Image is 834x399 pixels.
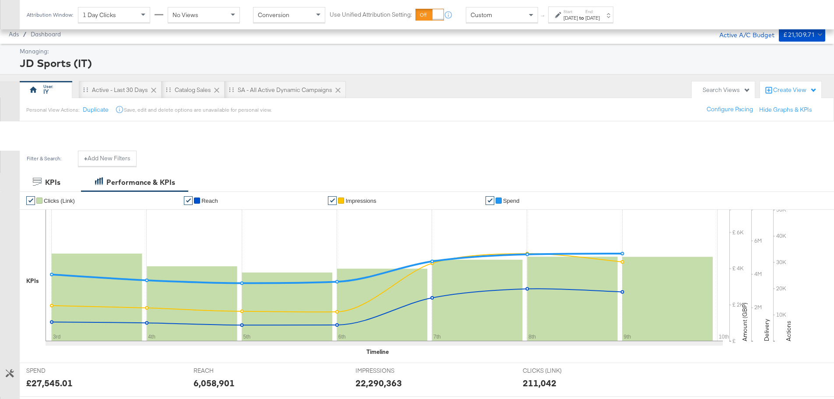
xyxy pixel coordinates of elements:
div: Filter & Search: [26,155,62,162]
div: 22,290,363 [355,377,402,389]
text: Amount (GBP) [741,303,749,341]
a: ✔ [184,196,193,205]
strong: to [578,14,585,21]
div: £21,109.71 [783,29,814,40]
div: IY [43,88,49,96]
a: ✔ [486,196,494,205]
span: Clicks (Link) [44,198,75,204]
button: £21,109.71 [779,28,825,42]
div: Attribution Window: [26,12,74,18]
div: Create View [773,86,817,95]
div: Active - Last 30 Days [92,86,148,94]
div: SA - All Active Dynamic Campaigns [238,86,332,94]
button: +Add New Filters [78,151,137,166]
text: Actions [785,321,792,341]
span: REACH [194,367,259,375]
a: Dashboard [31,31,61,38]
span: Custom [471,11,492,19]
label: Use Unified Attribution Setting: [330,11,412,19]
div: [DATE] [563,14,578,21]
div: KPIs [45,177,60,187]
span: Ads [9,31,19,38]
button: Configure Pacing [700,102,759,117]
div: Search Views [703,86,750,94]
span: / [19,31,31,38]
div: Save, edit and delete options are unavailable for personal view. [124,106,271,113]
div: Timeline [366,348,389,356]
span: No Views [172,11,198,19]
span: CLICKS (LINK) [523,367,588,375]
div: Active A/C Budget [710,28,774,41]
div: 6,058,901 [194,377,235,389]
span: 1 Day Clicks [83,11,116,19]
div: 211,042 [523,377,556,389]
span: IMPRESSIONS [355,367,421,375]
a: ✔ [26,196,35,205]
div: KPIs [26,277,39,285]
div: Catalog Sales [175,86,211,94]
span: Reach [201,198,218,204]
span: Impressions [345,198,376,204]
div: £27,545.01 [26,377,73,389]
strong: + [84,154,88,162]
label: End: [585,9,600,14]
label: Start: [563,9,578,14]
div: [DATE] [585,14,600,21]
span: SPEND [26,367,92,375]
div: Drag to reorder tab [166,87,171,92]
div: Managing: [20,47,823,56]
span: Spend [503,198,520,204]
div: Drag to reorder tab [83,87,88,92]
span: ↑ [539,15,547,18]
div: Personal View Actions: [26,106,79,113]
div: JD Sports (IT) [20,56,823,71]
button: Hide Graphs & KPIs [759,106,812,114]
a: ✔ [328,196,337,205]
button: Duplicate [83,106,109,114]
div: Drag to reorder tab [229,87,234,92]
div: Performance & KPIs [106,177,175,187]
span: Conversion [258,11,289,19]
text: Delivery [763,319,771,341]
